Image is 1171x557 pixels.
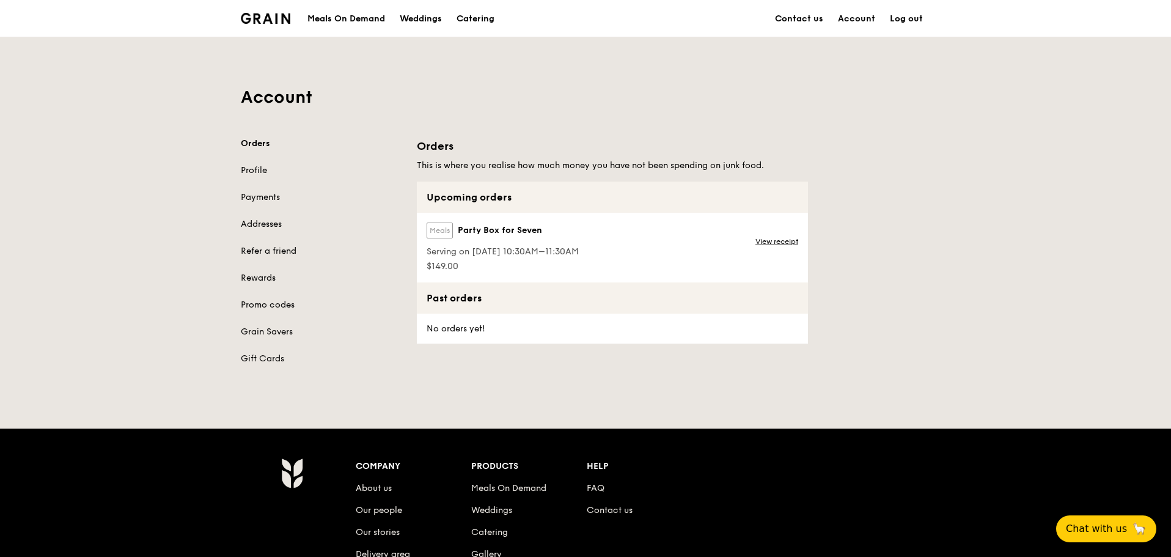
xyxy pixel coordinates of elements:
[587,505,633,515] a: Contact us
[457,1,494,37] div: Catering
[417,182,808,213] div: Upcoming orders
[241,138,402,150] a: Orders
[768,1,831,37] a: Contact us
[241,272,402,284] a: Rewards
[883,1,930,37] a: Log out
[241,164,402,177] a: Profile
[417,314,493,344] div: No orders yet!
[427,223,453,238] label: Meals
[449,1,502,37] a: Catering
[1132,522,1147,536] span: 🦙
[471,505,512,515] a: Weddings
[831,1,883,37] a: Account
[417,282,808,314] div: Past orders
[356,527,400,537] a: Our stories
[241,353,402,365] a: Gift Cards
[392,1,449,37] a: Weddings
[471,483,546,493] a: Meals On Demand
[241,218,402,231] a: Addresses
[587,458,702,475] div: Help
[241,299,402,311] a: Promo codes
[427,246,579,258] span: Serving on [DATE] 10:30AM–11:30AM
[417,138,808,155] h1: Orders
[281,458,303,489] img: Grain
[241,326,402,338] a: Grain Savers
[755,237,798,246] a: View receipt
[458,224,542,237] span: Party Box for Seven
[241,13,290,24] img: Grain
[307,1,385,37] div: Meals On Demand
[417,160,808,172] h5: This is where you realise how much money you have not been spending on junk food.
[471,527,508,537] a: Catering
[356,458,471,475] div: Company
[1056,515,1156,542] button: Chat with us🦙
[471,458,587,475] div: Products
[356,483,392,493] a: About us
[241,86,930,108] h1: Account
[400,1,442,37] div: Weddings
[587,483,604,493] a: FAQ
[1066,522,1127,536] span: Chat with us
[356,505,402,515] a: Our people
[241,245,402,257] a: Refer a friend
[427,260,579,273] span: $149.00
[241,191,402,204] a: Payments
